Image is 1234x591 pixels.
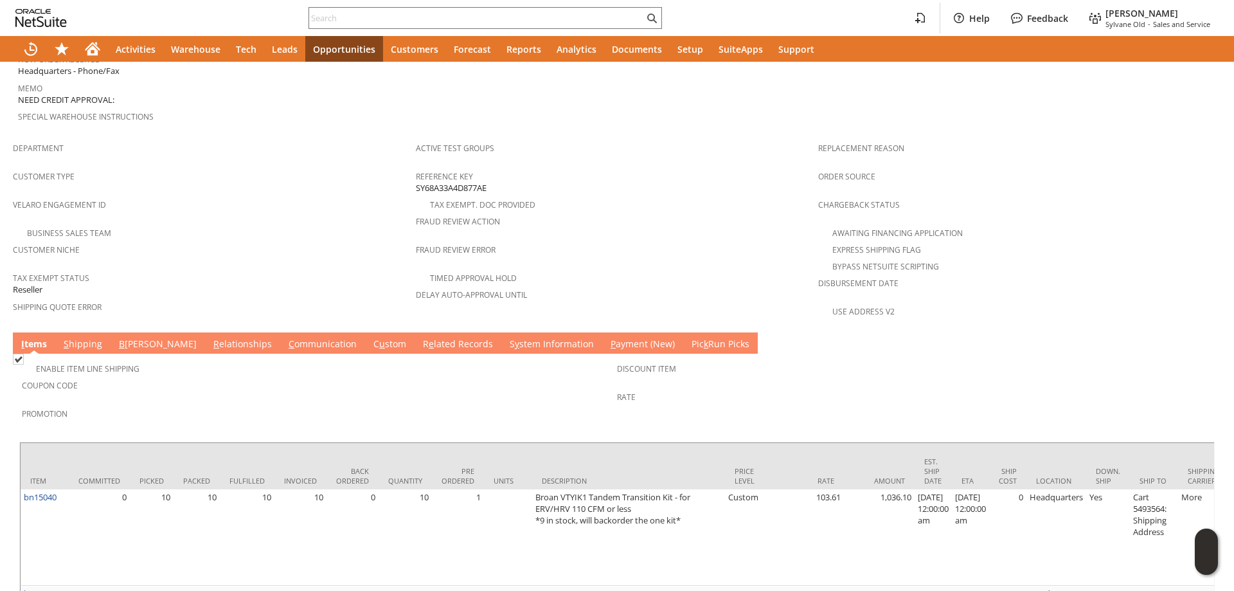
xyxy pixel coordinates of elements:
span: Tech [236,43,256,55]
span: Forecast [454,43,491,55]
a: Support [771,36,822,62]
td: 0 [69,489,130,586]
a: PickRun Picks [688,338,753,352]
a: Use Address V2 [832,306,895,317]
td: Headquarters [1026,489,1086,586]
span: S [64,338,69,350]
a: Activities [108,36,163,62]
td: [DATE] 12:00:00 am [952,489,989,586]
td: Yes [1086,489,1130,586]
span: Reseller [13,284,42,296]
iframe: Click here to launch Oracle Guided Learning Help Panel [1195,529,1218,575]
input: Search [309,10,644,26]
a: Department [13,143,64,154]
a: Disbursement Date [818,278,899,289]
div: Amount [854,476,905,486]
a: Warehouse [163,36,228,62]
label: Feedback [1027,12,1068,24]
div: Rate [783,476,834,486]
span: B [119,338,125,350]
div: Picked [139,476,164,486]
a: Items [18,338,50,352]
a: Opportunities [305,36,383,62]
span: Customers [391,43,438,55]
span: Sylvane Old [1105,19,1145,29]
label: Help [969,12,990,24]
span: NEED CREDIT APPROVAL: [18,94,114,106]
div: Ship Cost [999,466,1017,486]
a: SuiteApps [711,36,771,62]
td: 10 [274,489,326,586]
svg: Search [644,10,659,26]
a: System Information [506,338,597,352]
span: Reports [506,43,541,55]
a: Bypass NetSuite Scripting [832,261,939,272]
div: Back Ordered [336,466,369,486]
a: Express Shipping Flag [832,244,921,255]
span: Opportunities [313,43,375,55]
a: Custom [370,338,409,352]
a: Unrolled view on [1198,335,1213,350]
div: Packed [183,476,210,486]
a: Reports [499,36,549,62]
span: - [1148,19,1150,29]
div: ETA [961,476,979,486]
a: Memo [18,83,42,94]
span: SuiteApps [719,43,763,55]
a: Tax Exempt Status [13,273,89,284]
div: Description [542,476,715,486]
span: k [704,338,708,350]
a: Analytics [549,36,604,62]
div: Committed [78,476,120,486]
div: Units [494,476,523,486]
td: 0 [326,489,379,586]
span: R [213,338,219,350]
svg: Home [85,41,100,57]
td: 0 [989,489,1026,586]
span: Activities [116,43,156,55]
a: Business Sales Team [27,228,111,239]
span: Setup [677,43,703,55]
a: Leads [264,36,305,62]
td: More [1178,489,1230,586]
div: Invoiced [284,476,317,486]
span: C [289,338,294,350]
span: Warehouse [171,43,220,55]
span: Analytics [557,43,596,55]
a: Forecast [446,36,499,62]
a: Promotion [22,408,67,419]
a: Special Warehouse Instructions [18,111,154,122]
a: Coupon Code [22,380,78,391]
span: [PERSON_NAME] [1105,7,1178,19]
span: Headquarters - Phone/Fax [18,65,120,77]
span: P [611,338,616,350]
a: Communication [285,338,360,352]
span: Oracle Guided Learning Widget. To move around, please hold and drag [1195,552,1218,576]
td: 10 [130,489,174,586]
a: Timed Approval Hold [430,273,517,284]
a: Fraud Review Action [416,216,500,227]
div: Location [1036,476,1077,486]
span: Leads [272,43,298,55]
a: Tech [228,36,264,62]
div: Item [30,476,59,486]
td: [DATE] 12:00:00 am [915,489,952,586]
a: Customer Type [13,171,75,182]
a: Replacement reason [818,143,904,154]
div: Quantity [388,476,422,486]
div: Fulfilled [229,476,265,486]
a: Fraud Review Error [416,244,496,255]
td: 1 [432,489,484,586]
svg: Recent Records [23,41,39,57]
span: I [21,338,24,350]
div: Down. Ship [1096,466,1120,486]
div: Shipping Carrier [1188,466,1220,486]
td: Broan VTYIK1 Tandem Transition Kit - for ERV/HRV 110 CFM or less *9 in stock, will backorder the ... [532,489,725,586]
td: 10 [379,489,432,586]
a: Reference Key [416,171,473,182]
div: Est. Ship Date [924,457,942,486]
a: Setup [670,36,711,62]
a: Home [77,36,108,62]
a: bn15040 [24,491,57,503]
span: SY68A33A4D877AE [416,182,487,194]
